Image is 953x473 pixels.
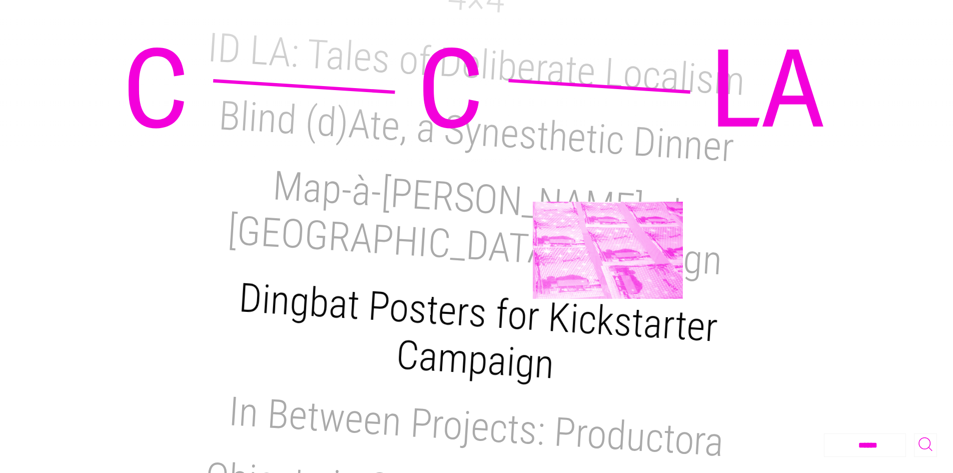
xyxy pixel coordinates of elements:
a: Dingbat Posters for Kickstarter Campaign [237,274,718,388]
a: Blind (d)Ate, a Synesthetic Dinner [218,92,735,171]
a: In Between Projects: Productora [228,388,725,466]
button: Toggle Search [914,433,937,457]
a: ID LA: Tales of Deliberate Localism [207,24,746,105]
a: Map-à-[PERSON_NAME] at [GEOGRAPHIC_DATA] on Design [227,162,724,284]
